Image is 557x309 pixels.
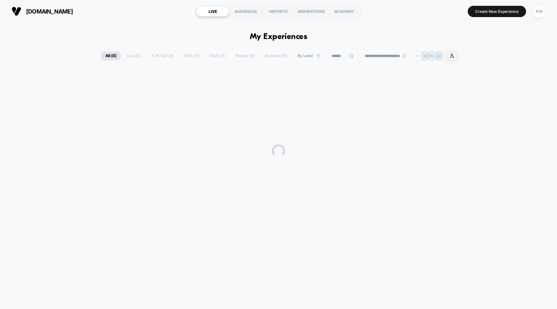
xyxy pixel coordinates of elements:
span: By Label [298,54,313,58]
img: Visually logo [12,6,21,16]
button: KW [531,5,547,18]
div: ACADEMY [328,6,361,16]
p: AB [436,54,441,58]
img: end [402,54,406,58]
div: INSPIRATIONS [295,6,328,16]
h1: My Experiences [250,32,308,42]
p: FD [429,54,434,58]
button: [DOMAIN_NAME] [10,6,75,16]
div: LIVE [196,6,229,16]
p: KW [421,54,428,58]
div: + 1 [413,51,422,61]
div: AUDIENCES [229,6,262,16]
span: [DOMAIN_NAME] [26,8,73,15]
span: All ( 0 ) [101,52,121,60]
div: REPORTS [262,6,295,16]
div: KW [533,5,545,18]
button: Create New Experience [468,6,526,17]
